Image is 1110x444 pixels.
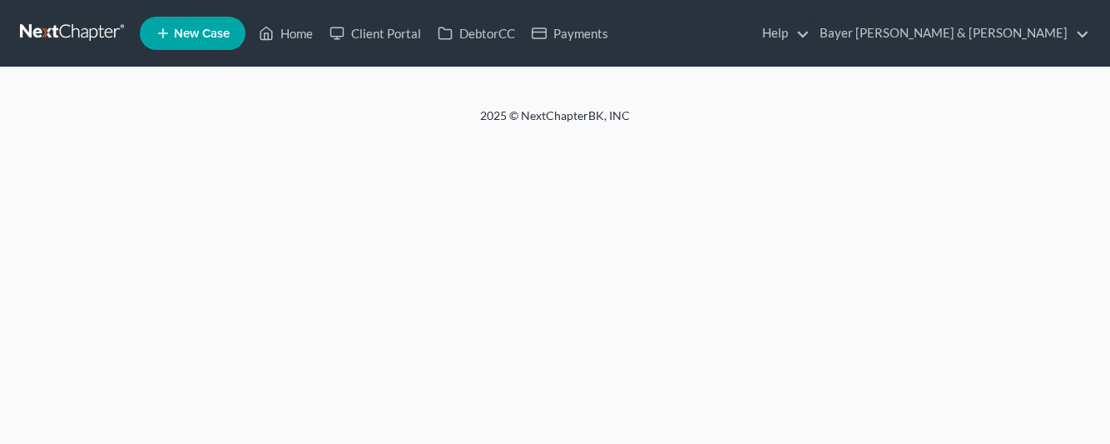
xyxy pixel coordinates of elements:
a: DebtorCC [429,18,523,48]
a: Client Portal [321,18,429,48]
new-legal-case-button: New Case [140,17,245,50]
a: Bayer [PERSON_NAME] & [PERSON_NAME] [811,18,1089,48]
a: Home [250,18,321,48]
a: Help [754,18,810,48]
div: 2025 © NextChapterBK, INC [81,107,1029,137]
a: Payments [523,18,617,48]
